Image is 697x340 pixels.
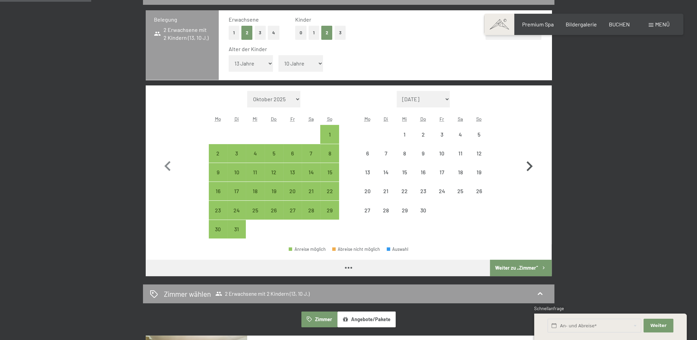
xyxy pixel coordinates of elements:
div: Anreise möglich [246,182,264,200]
div: Anreise nicht möglich [395,201,414,219]
div: Anreise möglich [320,125,339,143]
div: Sun Apr 05 2026 [470,125,488,143]
abbr: Sonntag [327,116,333,122]
div: 16 [414,169,432,187]
div: Fri Mar 13 2026 [283,163,302,181]
button: 3 [255,26,266,40]
div: Tue Mar 31 2026 [227,220,246,238]
div: Mon Apr 06 2026 [358,144,376,163]
div: Anreise möglich [209,220,227,238]
div: Anreise möglich [265,182,283,200]
div: 6 [359,151,376,168]
div: Anreise möglich [209,144,227,163]
div: 11 [247,169,264,187]
div: Wed Apr 15 2026 [395,163,414,181]
div: Anreise nicht möglich [432,182,451,200]
div: 24 [228,208,245,225]
div: Mon Mar 23 2026 [209,201,227,219]
div: Anreise nicht möglich [377,182,395,200]
div: 19 [265,188,283,206]
span: Kinder [295,16,311,23]
div: Sun Mar 22 2026 [320,182,339,200]
div: Anreise nicht möglich [358,182,376,200]
div: 21 [302,188,320,206]
div: Anreise nicht möglich [432,125,451,143]
div: 24 [433,188,450,206]
div: 7 [302,151,320,168]
div: Anreise möglich [302,182,320,200]
span: Bildergalerie [566,21,597,27]
a: BUCHEN [609,21,630,27]
div: Anreise möglich [320,163,339,181]
div: 8 [396,151,413,168]
div: Anreise möglich [246,163,264,181]
div: Tue Mar 10 2026 [227,163,246,181]
button: Nächster Monat [519,91,539,239]
div: Sun Mar 01 2026 [320,125,339,143]
div: 20 [284,188,301,206]
div: Anreise nicht möglich [414,125,432,143]
div: Wed Mar 25 2026 [246,201,264,219]
button: Angebote/Pakete [337,312,396,327]
div: Anreise möglich [227,201,246,219]
abbr: Mittwoch [402,116,407,122]
div: Anreise nicht möglich [470,163,488,181]
div: 29 [321,208,338,225]
div: Mon Mar 02 2026 [209,144,227,163]
div: 19 [470,169,488,187]
div: Tue Apr 21 2026 [377,182,395,200]
div: Anreise nicht möglich [358,144,376,163]
div: 5 [265,151,283,168]
span: Premium Spa [522,21,553,27]
div: Anreise möglich [209,201,227,219]
div: Anreise möglich [209,163,227,181]
div: Anreise möglich [283,144,302,163]
div: Anreise möglich [302,144,320,163]
div: Anreise nicht möglich [470,182,488,200]
div: Thu Apr 02 2026 [414,125,432,143]
div: 30 [414,208,432,225]
div: 23 [209,208,227,225]
div: Sun Apr 12 2026 [470,144,488,163]
div: 6 [284,151,301,168]
div: 17 [433,169,450,187]
div: Anreise nicht möglich [395,144,414,163]
abbr: Donnerstag [271,116,277,122]
div: Anreise nicht möglich [451,163,470,181]
div: Thu Mar 26 2026 [265,201,283,219]
div: Fri Apr 03 2026 [432,125,451,143]
div: Anreise nicht möglich [451,182,470,200]
div: Anreise möglich [302,201,320,219]
div: Anreise möglich [302,163,320,181]
div: Anreise nicht möglich [377,201,395,219]
div: 13 [284,169,301,187]
div: Anreise nicht möglich [358,201,376,219]
div: Wed Mar 18 2026 [246,182,264,200]
abbr: Sonntag [476,116,482,122]
div: Sat Apr 04 2026 [451,125,470,143]
button: 2 [241,26,253,40]
div: Anreise nicht möglich [432,163,451,181]
div: Fri Apr 17 2026 [432,163,451,181]
div: Wed Mar 04 2026 [246,144,264,163]
div: Mon Apr 27 2026 [358,201,376,219]
div: Anreise möglich [283,182,302,200]
div: Sun Mar 08 2026 [320,144,339,163]
div: Anreise nicht möglich [395,125,414,143]
div: Fri Apr 10 2026 [432,144,451,163]
div: Anreise möglich [227,182,246,200]
div: Thu Mar 12 2026 [265,163,283,181]
div: Anreise nicht möglich [470,125,488,143]
div: Thu Apr 09 2026 [414,144,432,163]
div: Anreise nicht möglich [414,144,432,163]
h3: Belegung [154,16,211,23]
div: Abreise nicht möglich [332,247,380,251]
div: 25 [247,208,264,225]
div: Anreise nicht möglich [395,182,414,200]
div: Anreise möglich [246,144,264,163]
div: 8 [321,151,338,168]
div: Sun Apr 26 2026 [470,182,488,200]
div: 17 [228,188,245,206]
div: 5 [470,132,488,149]
button: 2 [321,26,333,40]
